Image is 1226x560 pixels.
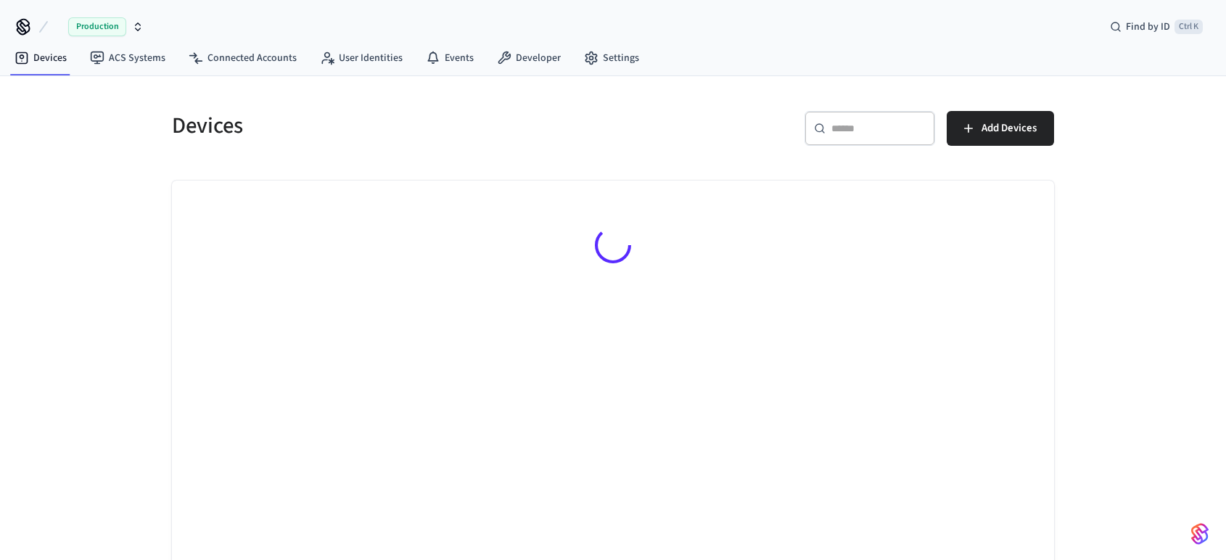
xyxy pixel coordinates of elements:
[172,111,604,141] h5: Devices
[78,45,177,71] a: ACS Systems
[3,45,78,71] a: Devices
[1191,522,1209,545] img: SeamLogoGradient.69752ec5.svg
[947,111,1054,146] button: Add Devices
[572,45,651,71] a: Settings
[308,45,414,71] a: User Identities
[177,45,308,71] a: Connected Accounts
[68,17,126,36] span: Production
[1126,20,1170,34] span: Find by ID
[414,45,485,71] a: Events
[1174,20,1203,34] span: Ctrl K
[485,45,572,71] a: Developer
[982,119,1037,138] span: Add Devices
[1098,14,1214,40] div: Find by IDCtrl K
